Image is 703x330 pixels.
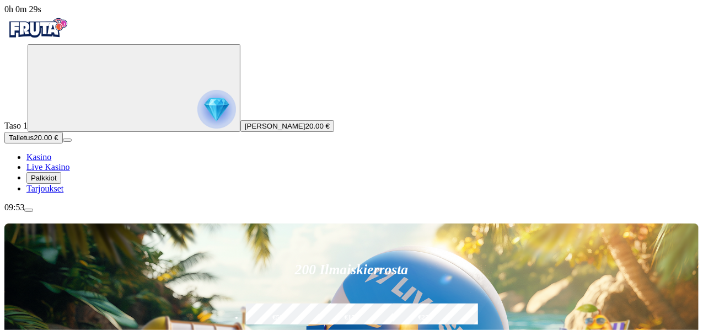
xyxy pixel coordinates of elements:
nav: Main menu [4,152,699,194]
span: [PERSON_NAME] [245,122,305,130]
img: reward progress [197,90,236,129]
button: Talletusplus icon20.00 € [4,132,63,143]
nav: Primary [4,14,699,194]
button: reward progress [28,44,240,132]
span: user session time [4,4,41,14]
span: Taso 1 [4,121,28,130]
img: Fruta [4,14,71,42]
button: menu [63,139,72,142]
span: 20.00 € [34,134,58,142]
span: 09:53 [4,203,24,212]
a: Live Kasino [26,162,70,172]
button: menu [24,209,33,212]
span: Palkkiot [31,174,57,182]
a: Tarjoukset [26,184,63,193]
a: Kasino [26,152,51,162]
a: Fruta [4,34,71,44]
button: [PERSON_NAME]20.00 € [240,120,334,132]
button: Palkkiot [26,172,61,184]
span: 20.00 € [305,122,330,130]
span: Talletus [9,134,34,142]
